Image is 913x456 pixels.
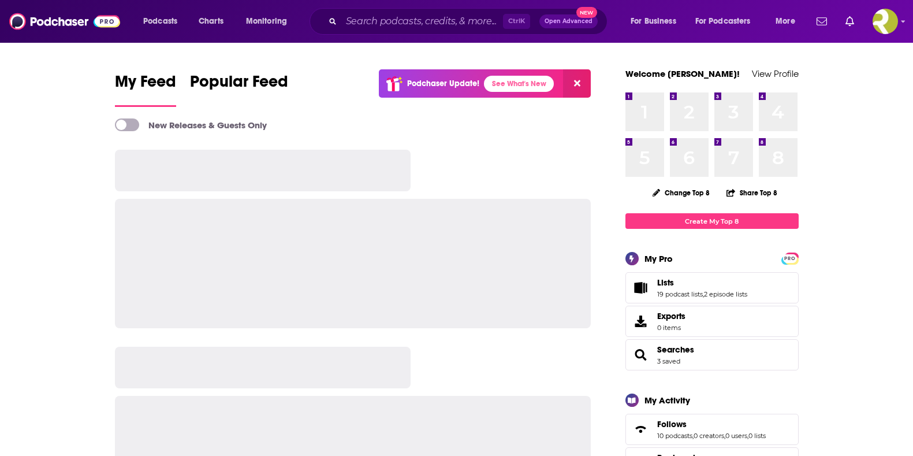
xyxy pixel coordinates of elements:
a: New Releases & Guests Only [115,118,267,131]
div: My Pro [644,253,673,264]
button: Show profile menu [873,9,898,34]
span: , [703,290,704,298]
img: User Profile [873,9,898,34]
button: Share Top 8 [726,181,778,204]
span: Monitoring [246,13,287,29]
span: Open Advanced [545,18,592,24]
button: open menu [623,12,691,31]
a: Exports [625,306,799,337]
a: Follows [657,419,766,429]
span: For Business [631,13,676,29]
a: Searches [629,347,653,363]
span: PRO [783,254,797,263]
span: , [692,432,694,440]
button: Open AdvancedNew [539,14,598,28]
span: Popular Feed [190,72,288,98]
input: Search podcasts, credits, & more... [341,12,503,31]
a: Popular Feed [190,72,288,107]
a: Show notifications dropdown [812,12,832,31]
button: open menu [688,12,767,31]
a: Show notifications dropdown [841,12,859,31]
span: Ctrl K [503,14,530,29]
span: Exports [657,311,685,321]
div: Search podcasts, credits, & more... [321,8,618,35]
span: For Podcasters [695,13,751,29]
span: Exports [629,313,653,329]
span: Follows [657,419,687,429]
a: PRO [783,254,797,262]
p: Podchaser Update! [407,79,479,88]
span: More [776,13,795,29]
a: Create My Top 8 [625,213,799,229]
a: 19 podcast lists [657,290,703,298]
img: Podchaser - Follow, Share and Rate Podcasts [9,10,120,32]
span: , [747,432,748,440]
span: Searches [625,339,799,370]
a: View Profile [752,68,799,79]
span: New [576,7,597,18]
a: Welcome [PERSON_NAME]! [625,68,740,79]
a: Charts [191,12,230,31]
button: Change Top 8 [646,186,717,200]
span: 0 items [657,324,685,332]
a: 2 episode lists [704,290,747,298]
a: 10 podcasts [657,432,692,440]
span: , [724,432,725,440]
button: open menu [767,12,810,31]
span: Follows [625,414,799,445]
a: Lists [657,277,747,288]
button: open menu [135,12,192,31]
a: Follows [629,421,653,438]
span: My Feed [115,72,176,98]
a: Lists [629,280,653,296]
a: My Feed [115,72,176,107]
a: 0 users [725,432,747,440]
div: My Activity [644,395,690,406]
a: Searches [657,344,694,355]
span: Logged in as ResoluteTulsa [873,9,898,34]
span: Charts [199,13,223,29]
a: 0 creators [694,432,724,440]
button: open menu [238,12,302,31]
span: Lists [657,277,674,288]
a: 0 lists [748,432,766,440]
span: Lists [625,272,799,303]
a: See What's New [484,76,554,92]
a: 3 saved [657,357,680,365]
span: Podcasts [143,13,177,29]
